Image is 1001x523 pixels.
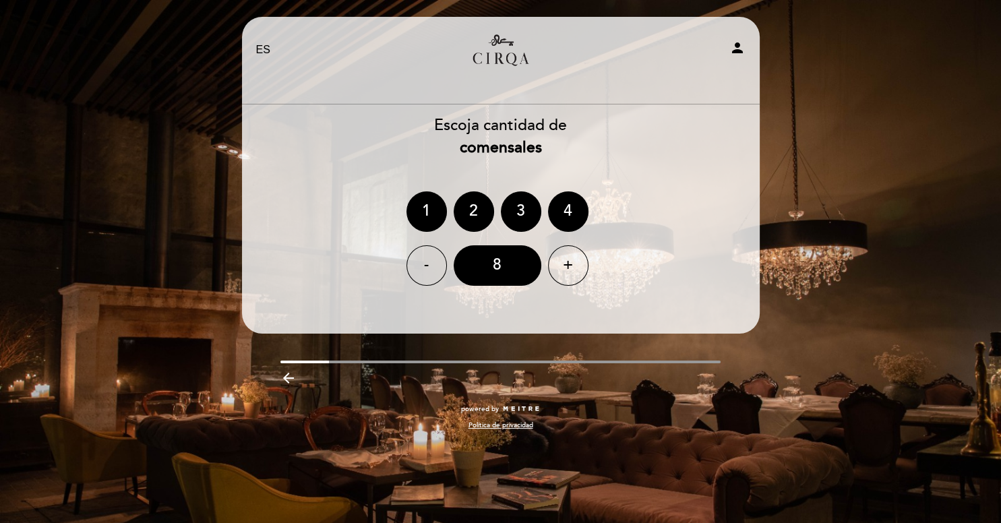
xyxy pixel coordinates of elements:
[501,191,541,232] div: 3
[280,370,297,386] i: arrow_backward
[468,421,533,430] a: Política de privacidad
[729,40,746,61] button: person
[406,191,447,232] div: 1
[548,191,588,232] div: 4
[461,404,499,414] span: powered by
[548,245,588,286] div: +
[502,406,541,412] img: MEITRE
[729,40,746,56] i: person
[461,404,541,414] a: powered by
[417,32,585,69] a: CIRQA
[454,191,494,232] div: 2
[460,138,542,157] b: comensales
[406,245,447,286] div: -
[241,115,760,159] div: Escoja cantidad de
[454,245,541,286] div: 8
